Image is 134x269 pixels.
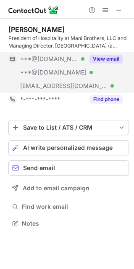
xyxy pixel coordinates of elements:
button: AI write personalized message [8,140,129,155]
span: [EMAIL_ADDRESS][DOMAIN_NAME] [20,82,108,90]
span: Add to email campaign [23,185,89,192]
button: Notes [8,218,129,229]
button: Reveal Button [89,95,123,104]
button: Add to email campaign [8,181,129,196]
button: Find work email [8,201,129,213]
span: AI write personalized message [23,144,113,151]
img: ContactOut v5.3.10 [8,5,59,15]
span: ***@[DOMAIN_NAME] [20,55,78,63]
div: [PERSON_NAME] [8,25,65,34]
span: Find work email [22,203,126,210]
span: Notes [22,220,126,227]
div: President of Hospitality at Mani Brothers, LLC and Managing Director, [GEOGRAPHIC_DATA] (a Leadin... [8,35,129,50]
button: save-profile-one-click [8,120,129,135]
button: Reveal Button [89,55,123,63]
span: ***@[DOMAIN_NAME] [20,69,87,76]
button: Send email [8,160,129,176]
div: Save to List / ATS / CRM [23,124,114,131]
span: Send email [23,165,55,171]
